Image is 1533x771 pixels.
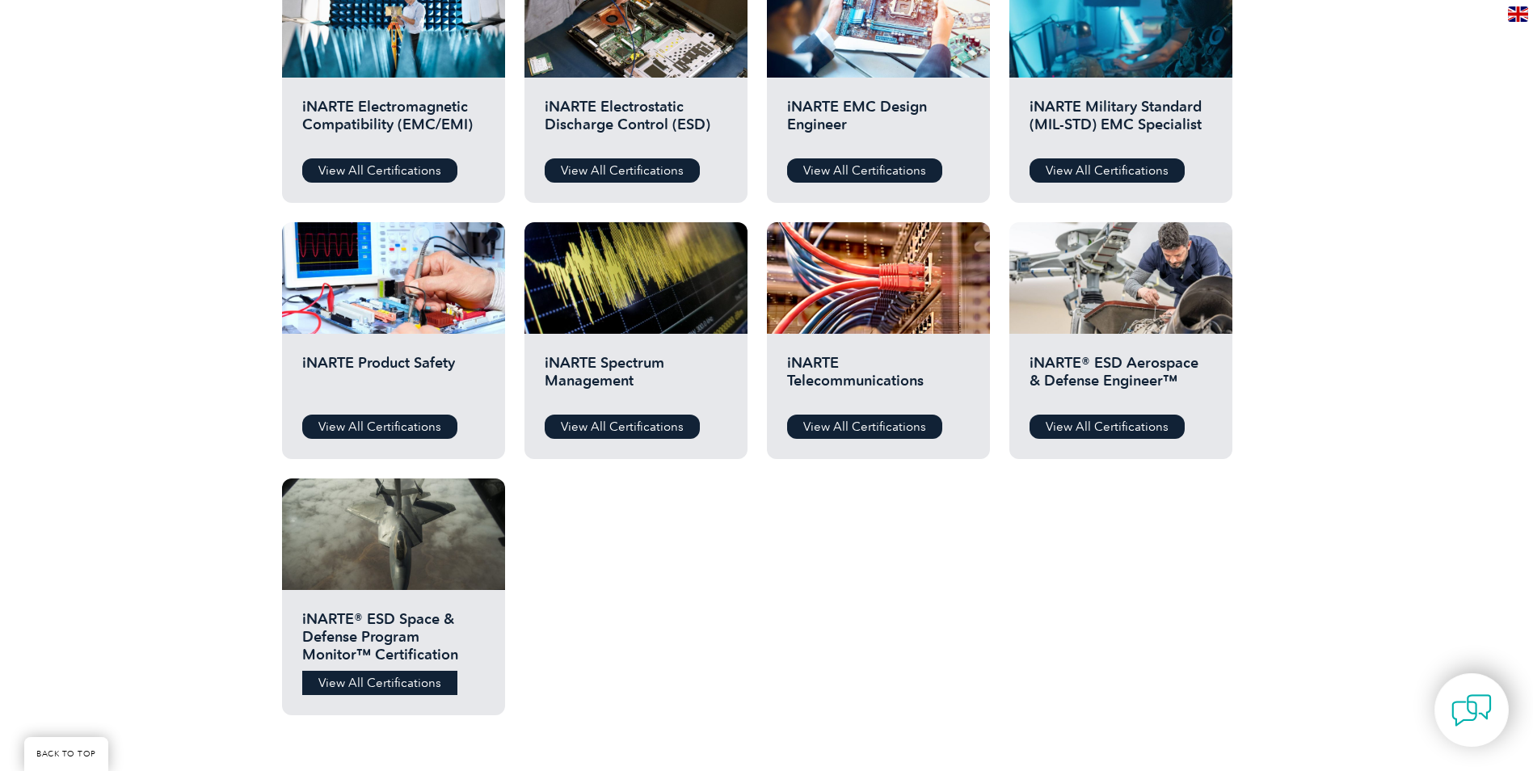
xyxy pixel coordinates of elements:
[1030,415,1185,439] a: View All Certifications
[545,354,727,402] h2: iNARTE Spectrum Management
[545,415,700,439] a: View All Certifications
[302,98,485,146] h2: iNARTE Electromagnetic Compatibility (EMC/EMI)
[787,158,942,183] a: View All Certifications
[545,158,700,183] a: View All Certifications
[302,354,485,402] h2: iNARTE Product Safety
[302,610,485,659] h2: iNARTE® ESD Space & Defense Program Monitor™ Certification
[302,158,457,183] a: View All Certifications
[787,354,970,402] h2: iNARTE Telecommunications
[1451,690,1492,731] img: contact-chat.png
[1030,354,1212,402] h2: iNARTE® ESD Aerospace & Defense Engineer™
[787,415,942,439] a: View All Certifications
[1508,6,1528,22] img: en
[24,737,108,771] a: BACK TO TOP
[787,98,970,146] h2: iNARTE EMC Design Engineer
[545,98,727,146] h2: iNARTE Electrostatic Discharge Control (ESD)
[302,671,457,695] a: View All Certifications
[1030,158,1185,183] a: View All Certifications
[302,415,457,439] a: View All Certifications
[1030,98,1212,146] h2: iNARTE Military Standard (MIL-STD) EMC Specialist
